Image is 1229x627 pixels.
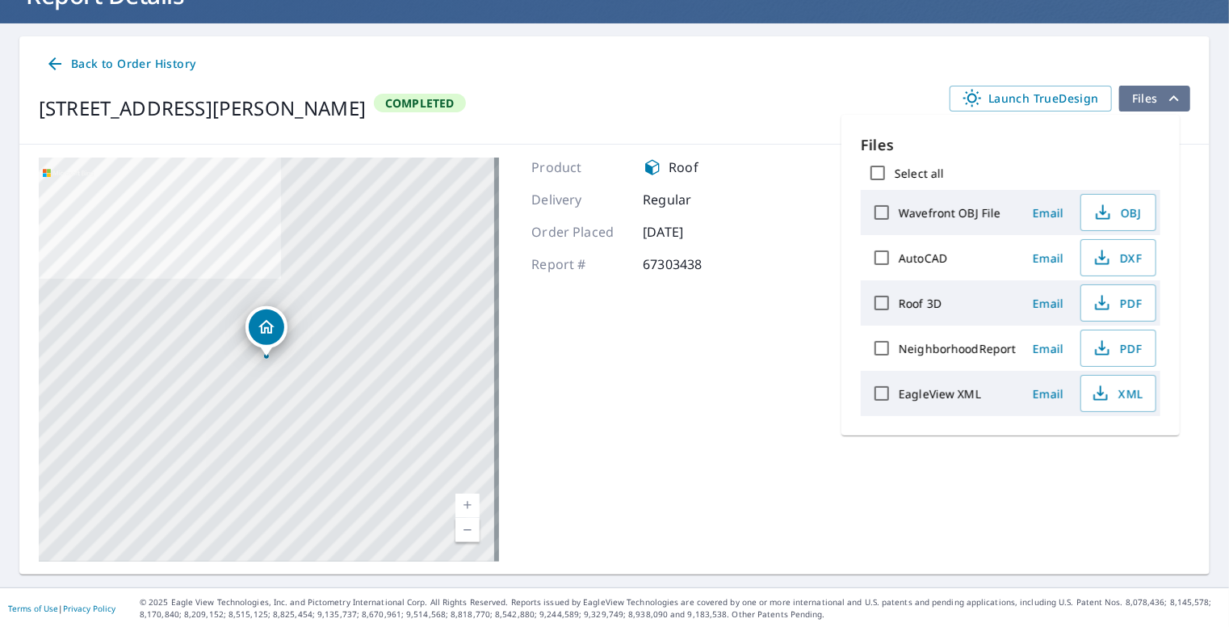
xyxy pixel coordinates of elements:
p: 67303438 [643,255,740,274]
span: Email [1029,386,1068,402]
span: Email [1029,250,1068,266]
a: Launch TrueDesign [950,86,1112,112]
a: Terms of Use [8,603,58,614]
button: DXF [1080,239,1156,276]
p: Regular [643,190,740,209]
label: AutoCAD [899,250,947,266]
button: filesDropdownBtn-67303438 [1118,86,1190,112]
label: Roof 3D [899,296,942,311]
span: Files [1132,89,1184,108]
p: Files [861,134,1160,156]
p: © 2025 Eagle View Technologies, Inc. and Pictometry International Corp. All Rights Reserved. Repo... [140,596,1221,621]
span: Completed [375,95,464,111]
p: [DATE] [643,222,740,242]
span: Email [1029,296,1068,311]
p: | [8,604,115,613]
button: XML [1080,375,1156,412]
span: PDF [1091,293,1143,313]
span: Email [1029,205,1068,221]
button: PDF [1080,330,1156,367]
label: NeighborhoodReport [899,341,1016,356]
div: Dropped pin, building 1, Residential property, 7318 S Rawson Bridge Rd Cary, IL 60013 [245,306,287,356]
button: PDF [1080,284,1156,322]
p: Order Placed [531,222,628,242]
div: [STREET_ADDRESS][PERSON_NAME] [39,94,366,123]
a: Back to Order History [39,49,202,79]
button: Email [1022,246,1074,271]
a: Current Level 17, Zoom Out [455,518,480,542]
span: OBJ [1091,203,1143,222]
span: XML [1091,384,1143,403]
a: Current Level 17, Zoom In [455,494,480,518]
span: PDF [1091,339,1143,358]
p: Report # [531,255,628,274]
span: Back to Order History [45,54,195,74]
div: Roof [643,158,740,177]
p: Product [531,158,628,177]
button: Email [1022,381,1074,406]
span: Email [1029,341,1068,356]
button: Email [1022,291,1074,316]
button: OBJ [1080,194,1156,231]
span: DXF [1091,248,1143,267]
p: Delivery [531,190,628,209]
a: Privacy Policy [63,603,115,614]
button: Email [1022,200,1074,225]
label: Wavefront OBJ File [899,205,1000,221]
span: Launch TrueDesign [963,89,1099,108]
label: Select all [895,166,944,181]
label: EagleView XML [899,386,981,402]
button: Email [1022,336,1074,361]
